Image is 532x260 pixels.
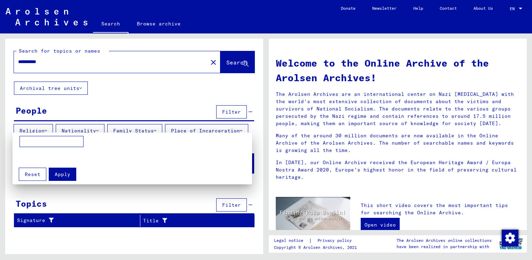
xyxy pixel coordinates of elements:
[55,171,70,177] span: Apply
[502,230,518,246] img: Zustimmung ändern
[25,171,40,177] span: Reset
[49,168,76,181] button: Apply
[501,229,518,246] div: Zustimmung ändern
[19,168,46,181] button: Reset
